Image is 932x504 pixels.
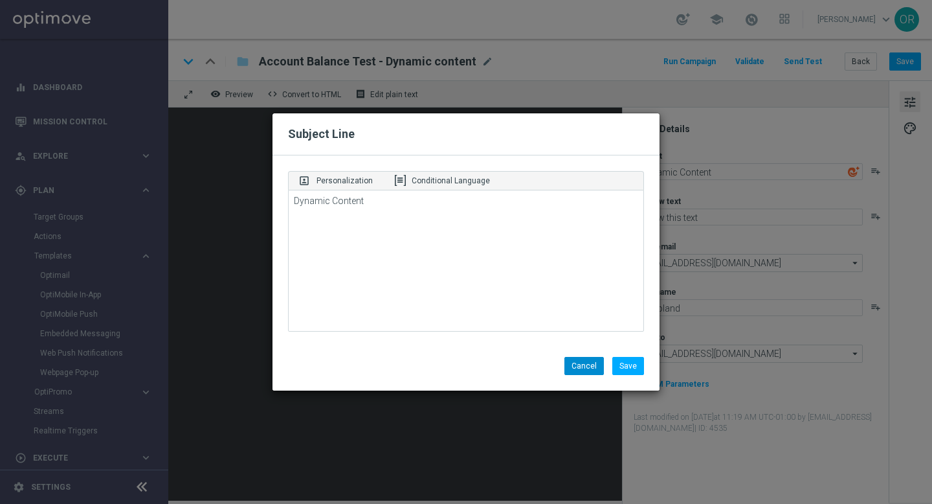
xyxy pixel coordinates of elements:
[288,126,644,142] h2: Subject Line
[412,175,490,187] p: Conditional Language
[298,175,310,187] i: portrait
[316,175,373,187] p: Personalization
[612,357,644,375] button: Save
[564,357,604,375] button: Cancel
